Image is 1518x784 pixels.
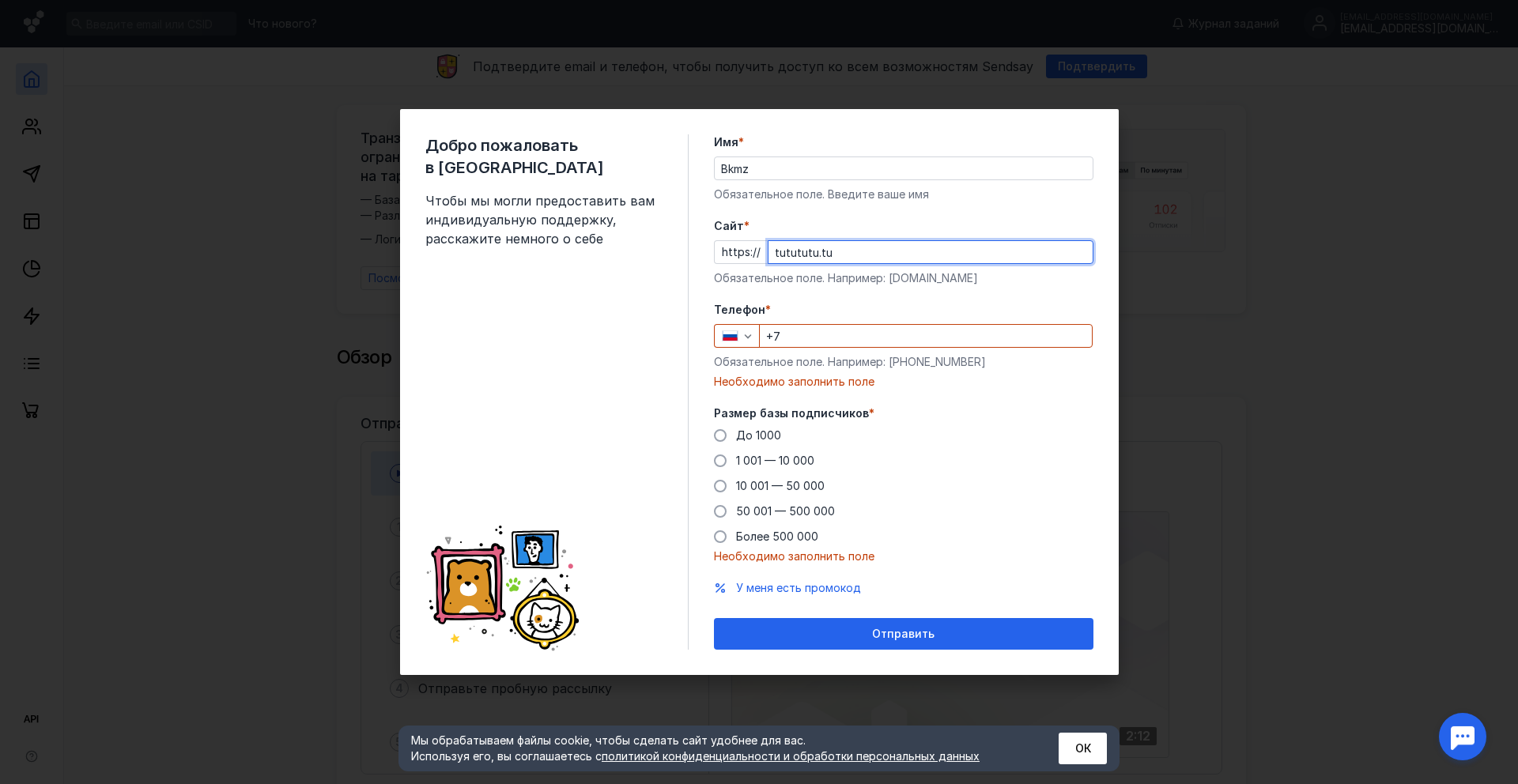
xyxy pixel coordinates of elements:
button: Отправить [714,618,1093,650]
span: 50 001 — 500 000 [736,504,835,518]
div: Необходимо заполнить поле [714,548,1093,564]
span: Более 500 000 [736,530,818,543]
span: 1 001 — 10 000 [736,454,814,467]
a: политикой конфиденциальности и обработки персональных данных [602,749,980,763]
div: Обязательное поле. Например: [DOMAIN_NAME] [714,270,1093,286]
span: Добро пожаловать в [GEOGRAPHIC_DATA] [425,134,663,179]
button: У меня есть промокод [736,580,861,596]
span: Размер базы подписчиков [714,405,869,421]
div: Необходимо заполнить поле [714,374,1093,390]
button: ОК [1059,733,1107,764]
span: Отправить [872,628,935,641]
div: Мы обрабатываем файлы cookie, чтобы сделать сайт удобнее для вас. Используя его, вы соглашаетесь c [411,733,1020,764]
div: Обязательное поле. Введите ваше имя [714,187,1093,202]
div: Обязательное поле. Например: [PHONE_NUMBER] [714,354,1093,370]
span: 10 001 — 50 000 [736,479,825,492]
span: Имя [714,134,738,150]
span: Телефон [714,302,765,318]
span: Чтобы мы могли предоставить вам индивидуальную поддержку, расскажите немного о себе [425,191,663,248]
span: Cайт [714,218,744,234]
span: У меня есть промокод [736,581,861,594]
span: До 1000 [736,428,781,442]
